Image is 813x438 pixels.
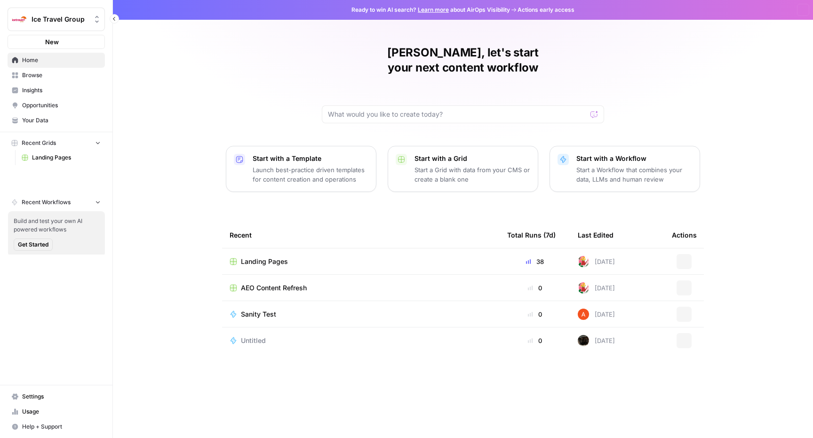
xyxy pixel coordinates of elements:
div: [DATE] [578,335,615,346]
span: Ready to win AI search? about AirOps Visibility [351,6,510,14]
a: Usage [8,404,105,419]
span: Insights [22,86,101,95]
span: Untitled [241,336,266,345]
div: [DATE] [578,256,615,267]
div: 0 [507,283,563,293]
a: Untitled [230,336,492,345]
button: Get Started [14,239,53,251]
div: Total Runs (7d) [507,222,556,248]
div: 38 [507,257,563,266]
img: cje7zb9ux0f2nqyv5qqgv3u0jxek [578,309,589,320]
span: Usage [22,407,101,416]
button: Start with a WorkflowStart a Workflow that combines your data, LLMs and human review [550,146,700,192]
img: Ice Travel Group Logo [11,11,28,28]
div: Actions [672,222,697,248]
a: Insights [8,83,105,98]
button: Recent Grids [8,136,105,150]
a: Landing Pages [17,150,105,165]
a: Settings [8,389,105,404]
span: Actions early access [518,6,574,14]
img: bumscs0cojt2iwgacae5uv0980n9 [578,256,589,267]
span: New [45,37,59,47]
a: Browse [8,68,105,83]
span: Ice Travel Group [32,15,88,24]
span: Opportunities [22,101,101,110]
span: Recent Grids [22,139,56,147]
a: AEO Content Refresh [230,283,492,293]
span: Landing Pages [241,257,288,266]
a: Your Data [8,113,105,128]
button: Workspace: Ice Travel Group [8,8,105,31]
span: Settings [22,392,101,401]
span: Your Data [22,116,101,125]
button: Help + Support [8,419,105,434]
div: [DATE] [578,282,615,294]
div: 0 [507,310,563,319]
img: a7wp29i4q9fg250eipuu1edzbiqn [578,335,589,346]
p: Start with a Grid [414,154,530,163]
a: Landing Pages [230,257,492,266]
span: Build and test your own AI powered workflows [14,217,99,234]
h1: [PERSON_NAME], let's start your next content workflow [322,45,604,75]
div: [DATE] [578,309,615,320]
button: New [8,35,105,49]
a: Learn more [418,6,449,13]
a: Home [8,53,105,68]
a: Opportunities [8,98,105,113]
span: Landing Pages [32,153,101,162]
span: AEO Content Refresh [241,283,307,293]
div: 0 [507,336,563,345]
span: Browse [22,71,101,80]
input: What would you like to create today? [328,110,587,119]
span: Help + Support [22,422,101,431]
span: Get Started [18,240,48,249]
span: Recent Workflows [22,198,71,207]
button: Start with a GridStart a Grid with data from your CMS or create a blank one [388,146,538,192]
p: Start a Workflow that combines your data, LLMs and human review [576,165,692,184]
div: Recent [230,222,492,248]
p: Start with a Template [253,154,368,163]
div: Last Edited [578,222,614,248]
span: Sanity Test [241,310,276,319]
span: Home [22,56,101,64]
a: Sanity Test [230,310,492,319]
button: Recent Workflows [8,195,105,209]
button: Start with a TemplateLaunch best-practice driven templates for content creation and operations [226,146,376,192]
img: bumscs0cojt2iwgacae5uv0980n9 [578,282,589,294]
p: Start a Grid with data from your CMS or create a blank one [414,165,530,184]
p: Start with a Workflow [576,154,692,163]
p: Launch best-practice driven templates for content creation and operations [253,165,368,184]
